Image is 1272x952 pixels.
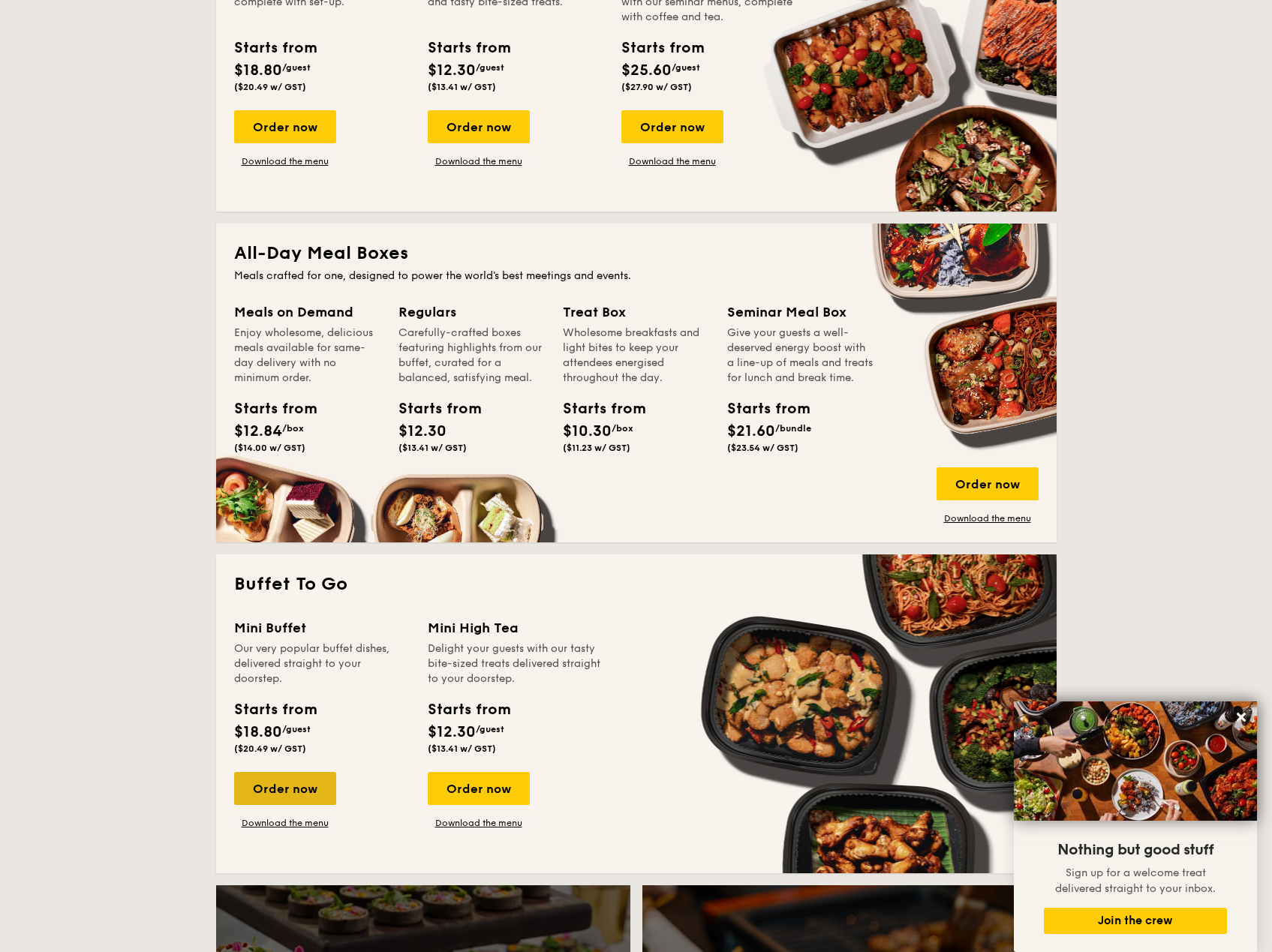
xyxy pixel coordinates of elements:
span: ($11.23 w/ GST) [563,443,630,453]
div: Regulars [398,302,545,323]
div: Enjoy wholesome, delicious meals available for same-day delivery with no minimum order. [234,326,380,386]
span: /guest [476,62,504,73]
div: Mini Buffet [234,617,410,638]
span: /guest [282,724,311,734]
div: Starts from [621,37,703,59]
a: Download the menu [234,817,336,829]
span: $18.80 [234,62,282,80]
div: Mini High Tea [428,617,603,638]
span: Nothing but good stuff [1057,841,1213,859]
div: Treat Box [563,302,709,323]
div: Give your guests a well-deserved energy boost with a line-up of meals and treats for lunch and br... [727,326,874,386]
span: $12.30 [398,422,447,440]
button: Join the crew [1044,908,1227,934]
div: Wholesome breakfasts and light bites to keep your attendees energised throughout the day. [563,326,709,386]
div: Order now [428,110,530,143]
div: Starts from [563,398,630,420]
a: Download the menu [234,155,336,167]
span: /box [282,423,304,434]
span: Sign up for a welcome treat delivered straight to your inbox. [1055,866,1216,895]
div: Seminar Meal Box [727,302,874,323]
div: Starts from [398,398,466,420]
div: Starts from [234,37,316,59]
a: Download the menu [937,512,1039,524]
button: Close [1229,705,1253,729]
span: $21.60 [727,422,775,440]
span: $12.30 [428,723,476,741]
div: Meals crafted for one, designed to power the world's best meetings and events. [234,269,1039,284]
span: $12.84 [234,422,282,440]
div: Order now [621,110,723,143]
div: Starts from [727,398,795,420]
div: Starts from [428,698,510,721]
span: ($20.49 w/ GST) [234,743,306,754]
div: Carefully-crafted boxes featuring highlights from our buffet, curated for a balanced, satisfying ... [398,326,545,386]
div: Order now [428,772,530,805]
div: Starts from [234,398,302,420]
div: Starts from [234,698,316,721]
span: ($27.90 w/ GST) [621,82,692,92]
div: Order now [937,467,1039,500]
span: /bundle [775,423,811,434]
span: ($13.41 w/ GST) [428,743,496,754]
div: Order now [234,772,336,805]
a: Download the menu [621,155,723,167]
a: Download the menu [428,817,530,829]
span: $25.60 [621,62,672,80]
div: Order now [234,110,336,143]
span: ($20.49 w/ GST) [234,82,306,92]
span: /guest [282,62,311,73]
img: DSC07876-Edit02-Large.jpeg [1014,701,1257,821]
span: /box [612,423,633,434]
h2: Buffet To Go [234,572,1039,596]
span: $10.30 [563,422,612,440]
span: /guest [672,62,700,73]
h2: All-Day Meal Boxes [234,242,1039,266]
span: $12.30 [428,62,476,80]
div: Starts from [428,37,510,59]
span: /guest [476,724,504,734]
span: ($13.41 w/ GST) [398,443,467,453]
span: ($23.54 w/ GST) [727,443,798,453]
div: Our very popular buffet dishes, delivered straight to your doorstep. [234,641,410,686]
div: Delight your guests with our tasty bite-sized treats delivered straight to your doorstep. [428,641,603,686]
span: ($14.00 w/ GST) [234,443,305,453]
div: Meals on Demand [234,302,380,323]
span: $18.80 [234,723,282,741]
span: ($13.41 w/ GST) [428,82,496,92]
a: Download the menu [428,155,530,167]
